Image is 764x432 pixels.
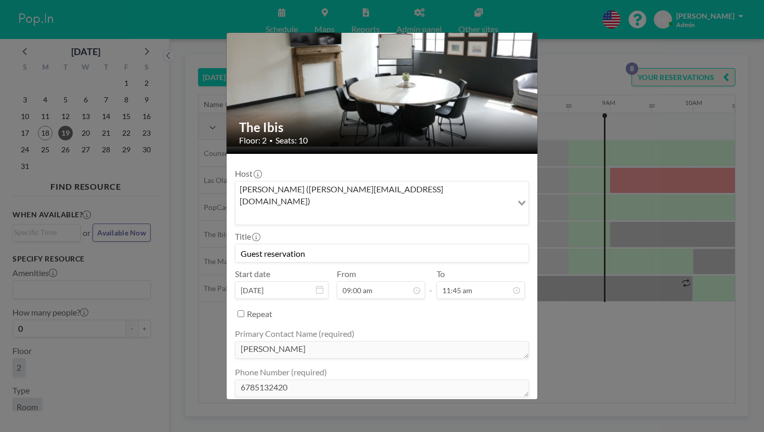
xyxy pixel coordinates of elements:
[236,209,511,222] input: Search for option
[235,168,261,179] label: Host
[275,135,308,146] span: Seats: 10
[235,181,529,225] div: Search for option
[437,269,445,279] label: To
[227,7,538,147] img: 537.png
[235,329,354,339] label: Primary Contact Name (required)
[235,244,529,262] input: (No title)
[247,309,272,319] label: Repeat
[337,269,356,279] label: From
[235,231,259,242] label: Title
[239,120,526,135] h2: The Ibis
[239,135,267,146] span: Floor: 2
[235,269,270,279] label: Start date
[238,184,510,207] span: [PERSON_NAME] ([PERSON_NAME][EMAIL_ADDRESS][DOMAIN_NAME])
[429,272,432,295] span: -
[269,137,273,145] span: •
[235,367,327,377] label: Phone Number (required)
